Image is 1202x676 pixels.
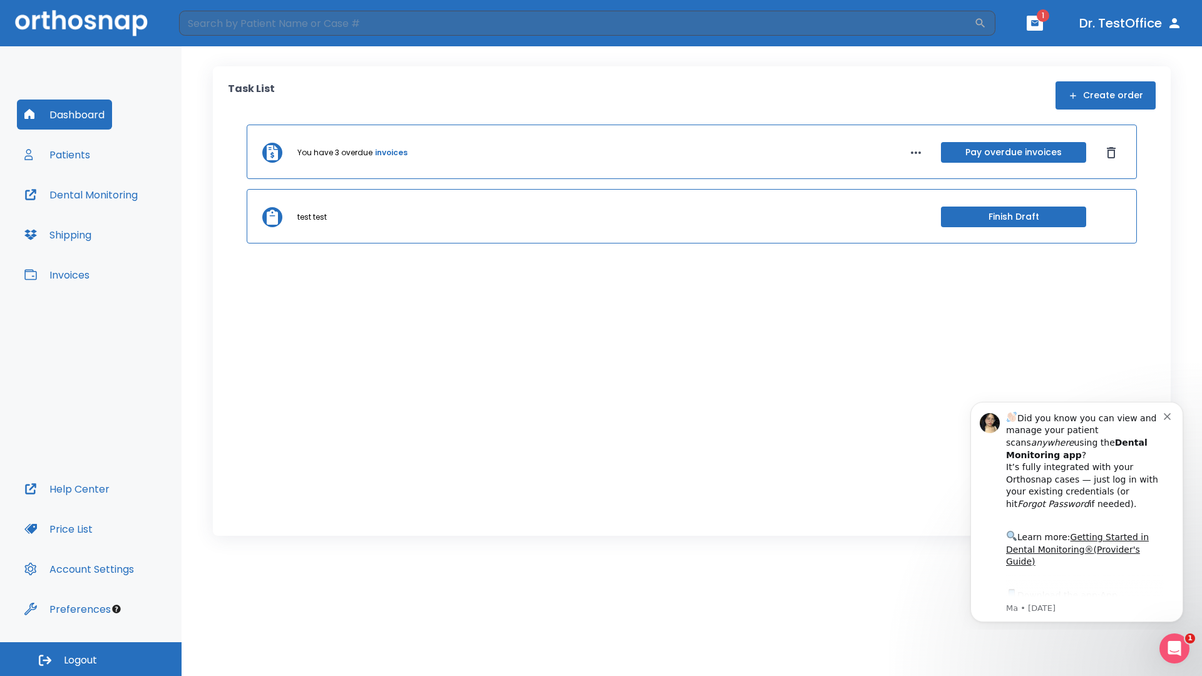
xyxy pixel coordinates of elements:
[297,147,372,158] p: You have 3 overdue
[179,11,974,36] input: Search by Patient Name or Case #
[17,180,145,210] button: Dental Monitoring
[17,140,98,170] button: Patients
[212,19,222,29] button: Dismiss notification
[952,391,1202,630] iframe: Intercom notifications message
[17,100,112,130] button: Dashboard
[1185,633,1195,643] span: 1
[111,603,122,615] div: Tooltip anchor
[17,554,141,584] button: Account Settings
[54,197,212,260] div: Download the app: | ​ Let us know if you need help getting started!
[1101,143,1121,163] button: Dismiss
[941,142,1086,163] button: Pay overdue invoices
[375,147,408,158] a: invoices
[64,653,97,667] span: Logout
[228,81,275,110] p: Task List
[15,10,148,36] img: Orthosnap
[941,207,1086,227] button: Finish Draft
[17,594,118,624] button: Preferences
[1037,9,1049,22] span: 1
[17,220,99,250] button: Shipping
[1074,12,1187,34] button: Dr. TestOffice
[54,200,166,222] a: App Store
[17,260,97,290] button: Invoices
[1056,81,1156,110] button: Create order
[54,212,212,223] p: Message from Ma, sent 7w ago
[17,514,100,544] button: Price List
[1159,633,1189,663] iframe: Intercom live chat
[297,212,327,223] p: test test
[17,474,117,504] button: Help Center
